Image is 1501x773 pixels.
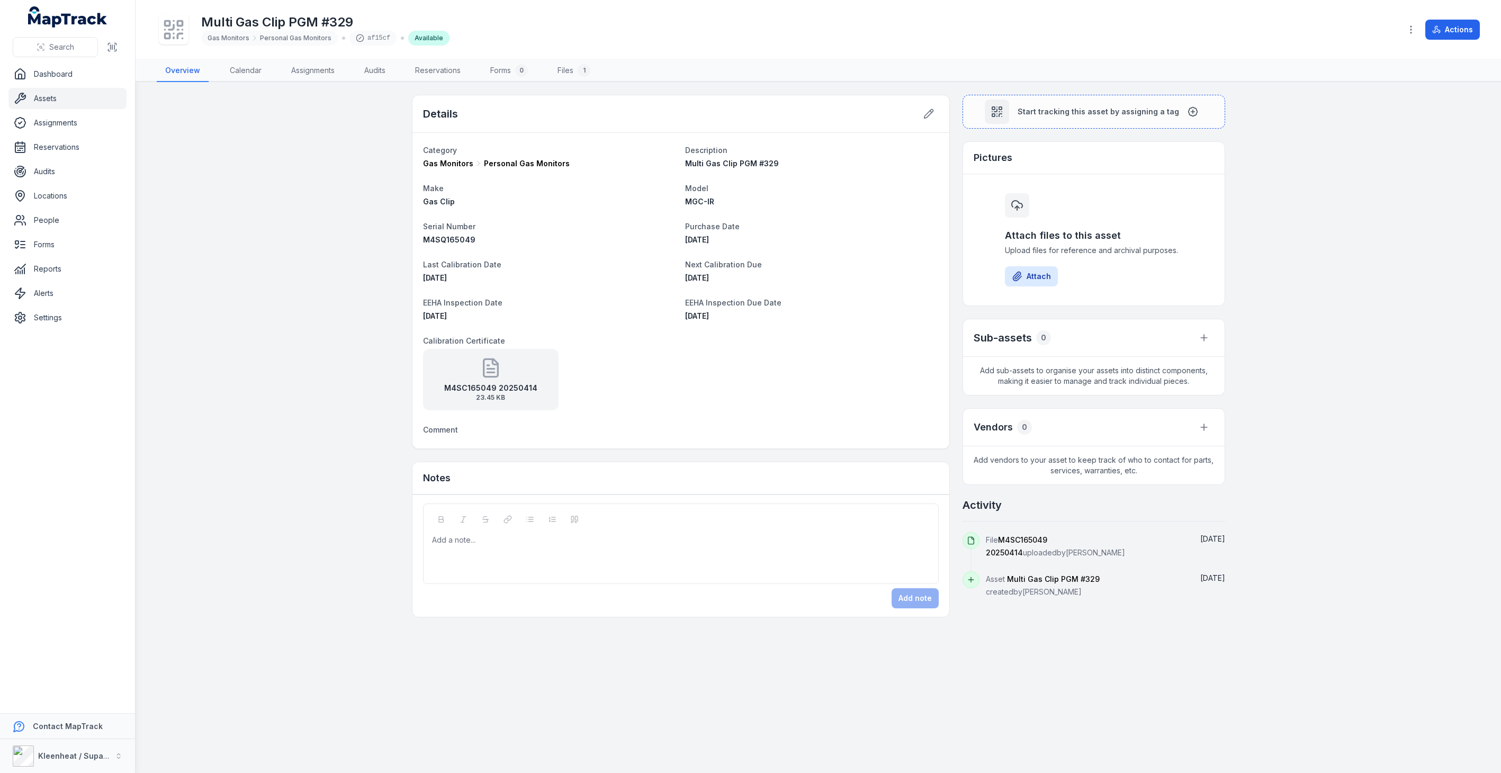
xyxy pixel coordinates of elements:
span: [DATE] [1200,573,1225,582]
span: Purchase Date [685,222,740,231]
time: 01/03/2026, 12:00:00 am [685,311,709,320]
span: Multi Gas Clip PGM #329 [1007,574,1100,583]
div: 0 [1017,420,1032,435]
time: 15/04/2025, 12:00:00 am [423,273,447,282]
a: Assignments [8,112,127,133]
a: Locations [8,185,127,206]
div: af15cf [349,31,397,46]
a: Settings [8,307,127,328]
span: M4SC165049 20250414 [986,535,1047,557]
h3: Notes [423,471,451,486]
a: Reservations [407,60,469,82]
div: 1 [578,64,590,77]
span: [DATE] [423,311,447,320]
span: Next Calibration Due [685,260,762,269]
h2: Sub-assets [974,330,1032,345]
a: Assets [8,88,127,109]
time: 08/09/2025, 3:24:36 pm [1200,573,1225,582]
span: Start tracking this asset by assigning a tag [1018,106,1179,117]
span: [DATE] [423,273,447,282]
a: MapTrack [28,6,107,28]
span: [DATE] [685,273,709,282]
a: Alerts [8,283,127,304]
span: Calibration Certificate [423,336,505,345]
a: Overview [157,60,209,82]
a: People [8,210,127,231]
span: Make [423,184,444,193]
a: Assignments [283,60,343,82]
strong: Kleenheat / Supagas [38,751,117,760]
strong: M4SC165049 20250414 [444,383,537,393]
button: Start tracking this asset by assigning a tag [963,95,1225,129]
span: Asset created by [PERSON_NAME] [986,574,1100,596]
strong: Contact MapTrack [33,722,103,731]
span: Description [685,146,727,155]
span: Gas Monitors [208,34,249,42]
time: 08/09/2025, 3:33:10 pm [1200,534,1225,543]
span: Personal Gas Monitors [484,158,570,169]
span: 23.45 KB [444,393,537,402]
time: 01/09/2025, 12:00:00 am [685,235,709,244]
a: Audits [8,161,127,182]
a: Files1 [549,60,599,82]
span: EEHA Inspection Date [423,298,502,307]
a: Dashboard [8,64,127,85]
h1: Multi Gas Clip PGM #329 [201,14,450,31]
div: 0 [1036,330,1051,345]
span: Category [423,146,457,155]
span: File uploaded by [PERSON_NAME] [986,535,1125,557]
span: Add vendors to your asset to keep track of who to contact for parts, services, warranties, etc. [963,446,1225,484]
span: Last Calibration Date [423,260,501,269]
span: Gas Monitors [423,158,473,169]
span: [DATE] [1200,534,1225,543]
span: Add sub-assets to organise your assets into distinct components, making it easier to manage and t... [963,357,1225,395]
h3: Pictures [974,150,1012,165]
span: Multi Gas Clip PGM #329 [685,159,779,168]
a: Calendar [221,60,270,82]
h2: Activity [963,498,1002,513]
a: Forms [8,234,127,255]
time: 01/09/2025, 12:00:00 am [423,311,447,320]
span: [DATE] [685,311,709,320]
span: [DATE] [685,235,709,244]
a: Reports [8,258,127,280]
div: 0 [515,64,528,77]
button: Actions [1425,20,1480,40]
a: Reservations [8,137,127,158]
span: MGC-IR [685,197,714,206]
button: Search [13,37,98,57]
span: M4SQ165049 [423,235,475,244]
span: Search [49,42,74,52]
span: Serial Number [423,222,475,231]
h3: Vendors [974,420,1013,435]
h2: Details [423,106,458,121]
span: EEHA Inspection Due Date [685,298,781,307]
a: Audits [356,60,394,82]
time: 01/03/2026, 12:00:00 am [685,273,709,282]
div: Available [408,31,450,46]
span: Personal Gas Monitors [260,34,331,42]
span: Comment [423,425,458,434]
span: Gas Clip [423,197,455,206]
h3: Attach files to this asset [1005,228,1183,243]
span: Upload files for reference and archival purposes. [1005,245,1183,256]
button: Attach [1005,266,1058,286]
span: Model [685,184,708,193]
a: Forms0 [482,60,536,82]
